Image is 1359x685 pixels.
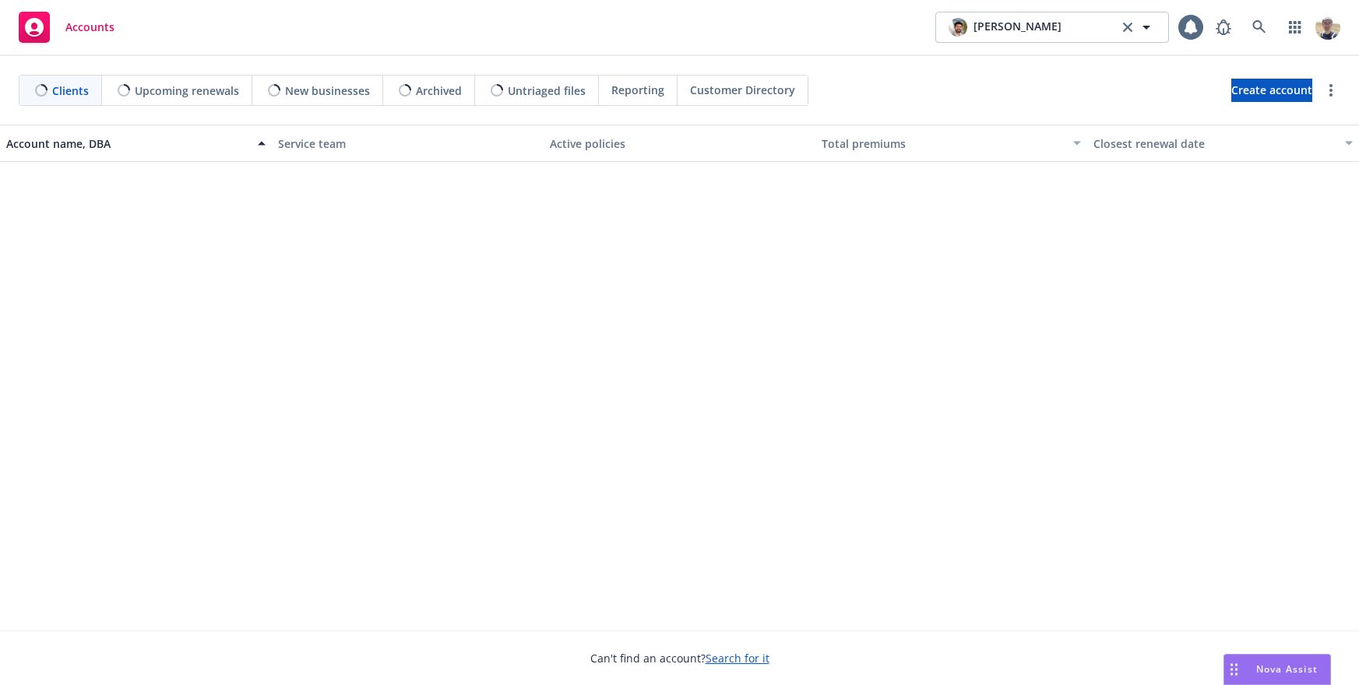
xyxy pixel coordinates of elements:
[278,135,537,152] div: Service team
[611,82,664,98] span: Reporting
[508,83,586,99] span: Untriaged files
[1208,12,1239,43] a: Report a Bug
[815,125,1087,162] button: Total premiums
[52,83,89,99] span: Clients
[416,83,462,99] span: Archived
[590,650,769,666] span: Can't find an account?
[973,18,1061,37] span: [PERSON_NAME]
[1280,12,1311,43] a: Switch app
[272,125,544,162] button: Service team
[1087,125,1359,162] button: Closest renewal date
[935,12,1169,43] button: photo[PERSON_NAME]clear selection
[1118,18,1137,37] a: clear selection
[65,21,114,33] span: Accounts
[550,135,809,152] div: Active policies
[135,83,239,99] span: Upcoming renewals
[12,5,121,49] a: Accounts
[1231,76,1312,105] span: Create account
[1231,79,1312,102] a: Create account
[706,651,769,666] a: Search for it
[285,83,370,99] span: New businesses
[1322,81,1340,100] a: more
[1223,654,1331,685] button: Nova Assist
[690,82,795,98] span: Customer Directory
[544,125,815,162] button: Active policies
[1224,655,1244,684] div: Drag to move
[1256,662,1318,676] span: Nova Assist
[949,18,967,37] img: photo
[1093,135,1336,152] div: Closest renewal date
[6,135,248,152] div: Account name, DBA
[822,135,1064,152] div: Total premiums
[1315,15,1340,40] img: photo
[1244,12,1275,43] a: Search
